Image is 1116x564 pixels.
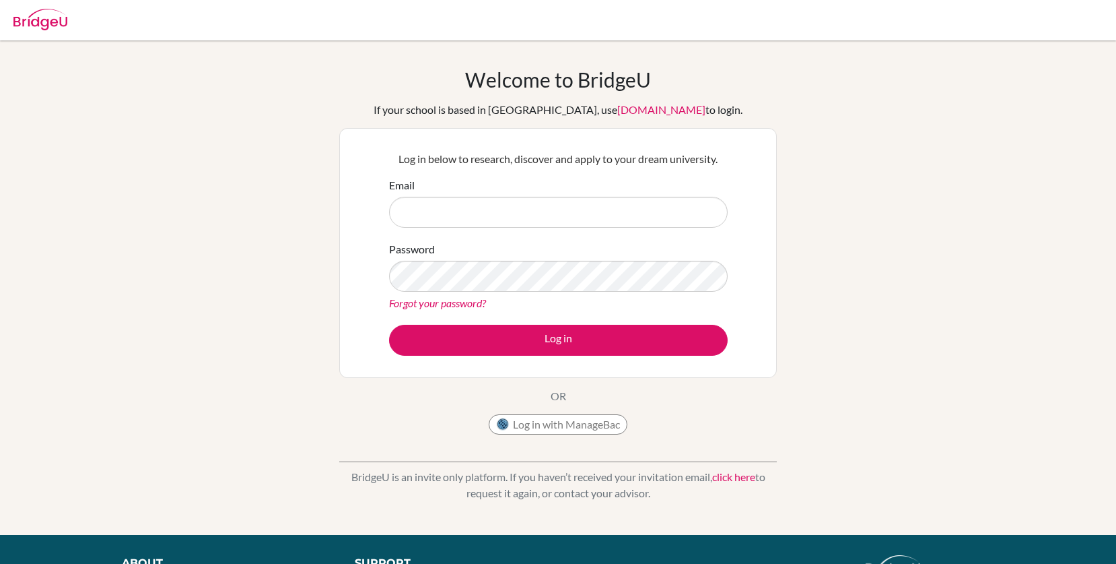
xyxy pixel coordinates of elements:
[617,103,705,116] a: [DOMAIN_NAME]
[389,151,728,167] p: Log in below to research, discover and apply to your dream university.
[551,388,566,404] p: OR
[389,296,486,309] a: Forgot your password?
[465,67,651,92] h1: Welcome to BridgeU
[13,9,67,30] img: Bridge-U
[389,241,435,257] label: Password
[389,325,728,356] button: Log in
[339,469,777,501] p: BridgeU is an invite only platform. If you haven’t received your invitation email, to request it ...
[374,102,742,118] div: If your school is based in [GEOGRAPHIC_DATA], use to login.
[489,414,627,435] button: Log in with ManageBac
[389,177,415,193] label: Email
[712,470,755,483] a: click here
